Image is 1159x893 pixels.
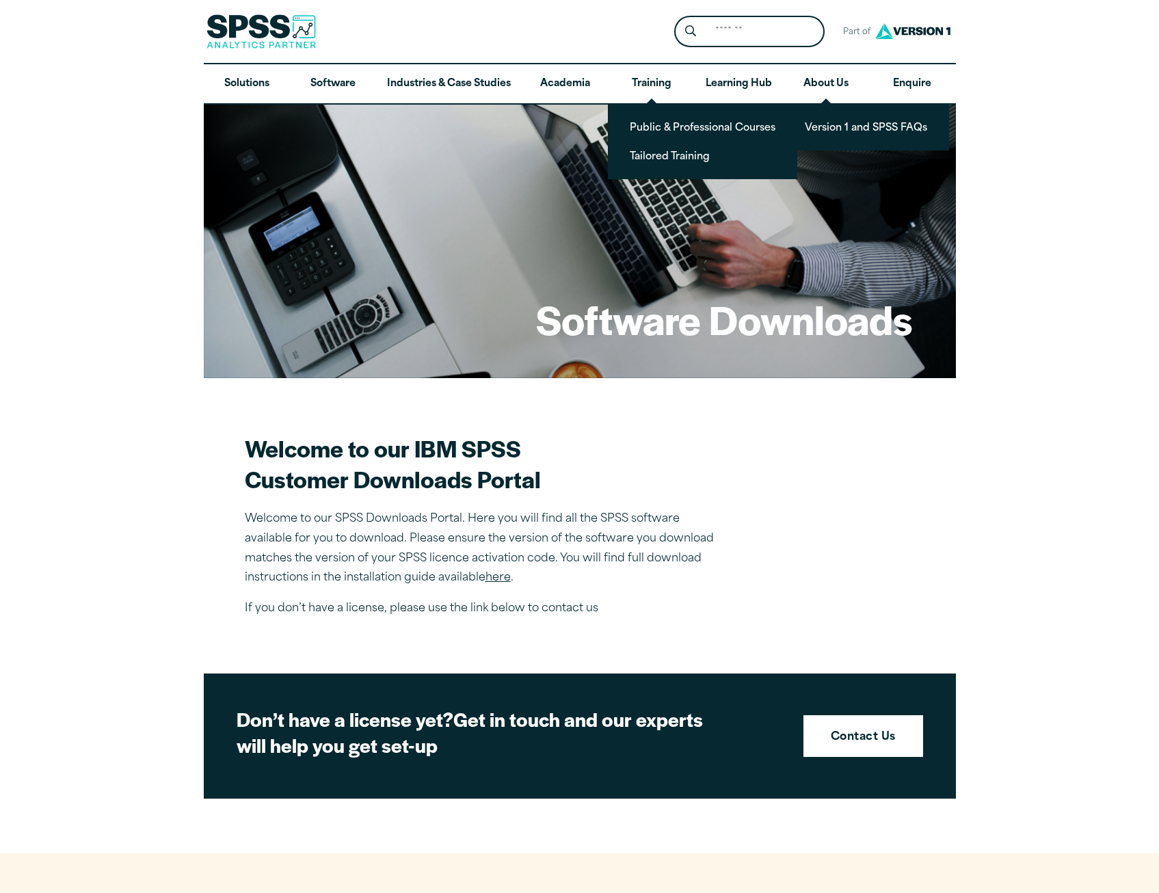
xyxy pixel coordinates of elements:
ul: About Us [783,103,949,150]
img: SPSS Analytics Partner [207,14,316,49]
a: Training [608,64,694,104]
p: If you don’t have a license, please use the link below to contact us [245,599,723,619]
ul: Training [608,103,797,178]
a: Version 1 and SPSS FAQs [794,114,938,139]
strong: Don’t have a license yet? [237,705,453,732]
nav: Desktop version of site main menu [204,64,956,104]
a: here [485,572,511,583]
a: Enquire [869,64,955,104]
p: Welcome to our SPSS Downloads Portal. Here you will find all the SPSS software available for you ... [245,509,723,588]
button: Search magnifying glass icon [678,19,703,44]
a: Public & Professional Courses [619,114,786,139]
a: Learning Hub [695,64,783,104]
a: About Us [783,64,869,104]
form: Site Header Search Form [674,16,825,48]
img: Version1 Logo [872,18,954,44]
a: Solutions [204,64,290,104]
a: Tailored Training [619,143,786,168]
h1: Software Downloads [536,293,912,346]
h2: Get in touch and our experts will help you get set-up [237,706,715,758]
a: Academia [522,64,608,104]
svg: Search magnifying glass icon [685,25,696,37]
a: Contact Us [803,715,923,758]
strong: Contact Us [831,729,896,747]
span: Part of [836,23,872,42]
h2: Welcome to our IBM SPSS Customer Downloads Portal [245,433,723,494]
a: Software [290,64,376,104]
a: Industries & Case Studies [376,64,522,104]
